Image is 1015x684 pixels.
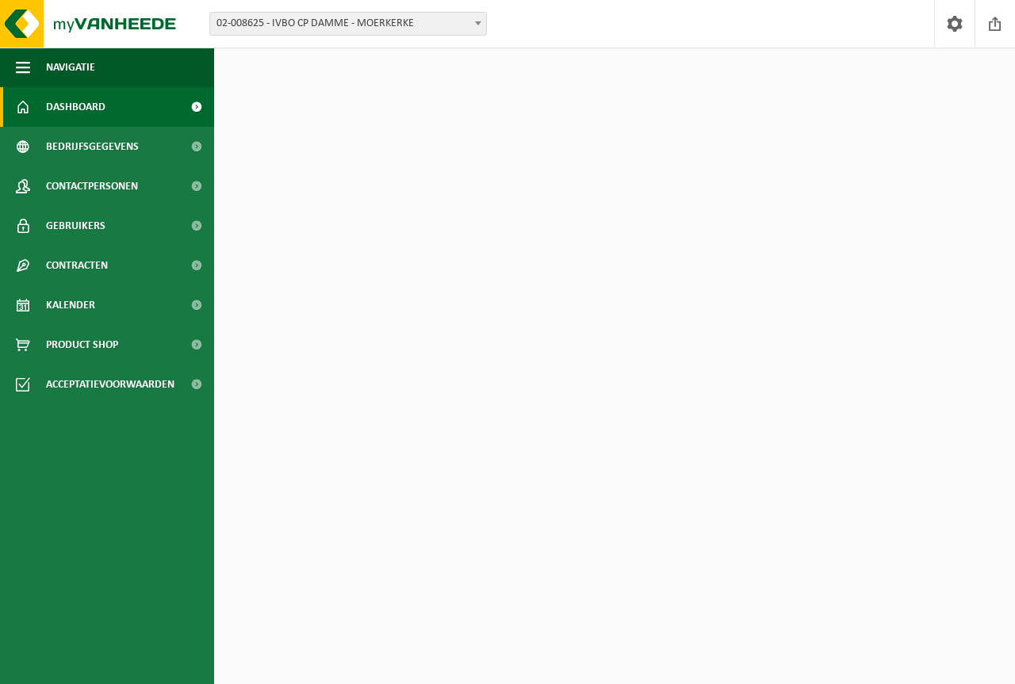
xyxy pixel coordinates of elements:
span: Bedrijfsgegevens [46,127,139,166]
span: Gebruikers [46,206,105,246]
span: Acceptatievoorwaarden [46,365,174,404]
span: Contactpersonen [46,166,138,206]
span: 02-008625 - IVBO CP DAMME - MOERKERKE [209,12,487,36]
span: Dashboard [46,87,105,127]
span: Product Shop [46,325,118,365]
span: Navigatie [46,48,95,87]
span: Kalender [46,285,95,325]
span: Contracten [46,246,108,285]
span: 02-008625 - IVBO CP DAMME - MOERKERKE [210,13,486,35]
